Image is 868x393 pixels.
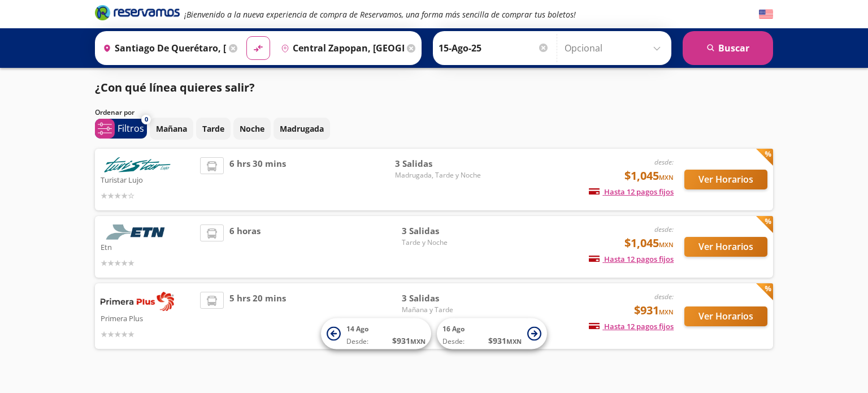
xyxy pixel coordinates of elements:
[101,311,194,325] p: Primera Plus
[101,172,194,186] p: Turistar Lujo
[683,31,773,65] button: Buscar
[229,157,286,202] span: 6 hrs 30 mins
[437,318,547,349] button: 16 AgoDesde:$931MXN
[439,34,549,62] input: Elegir Fecha
[240,123,264,135] p: Noche
[196,118,231,140] button: Tarde
[95,119,147,139] button: 0Filtros
[624,235,674,252] span: $1,045
[402,305,481,315] span: Mañana y Tarde
[506,337,522,346] small: MXN
[759,7,773,21] button: English
[95,107,134,118] p: Ordenar por
[229,292,286,340] span: 5 hrs 20 mins
[402,292,481,305] span: 3 Salidas
[410,337,426,346] small: MXN
[321,318,431,349] button: 14 AgoDesde:$931MXN
[346,324,368,334] span: 14 Ago
[98,34,226,62] input: Buscar Origen
[395,170,481,180] span: Madrugada, Tarde y Noche
[101,157,174,172] img: Turistar Lujo
[202,123,224,135] p: Tarde
[280,123,324,135] p: Madrugada
[276,34,404,62] input: Buscar Destino
[95,4,180,21] i: Brand Logo
[184,9,576,20] em: ¡Bienvenido a la nueva experiencia de compra de Reservamos, una forma más sencilla de comprar tus...
[95,79,255,96] p: ¿Con qué línea quieres salir?
[395,157,481,170] span: 3 Salidas
[442,324,465,334] span: 16 Ago
[624,167,674,184] span: $1,045
[654,157,674,167] em: desde:
[589,254,674,264] span: Hasta 12 pagos fijos
[654,224,674,234] em: desde:
[346,336,368,347] span: Desde:
[442,336,465,347] span: Desde:
[156,123,187,135] p: Mañana
[229,224,261,269] span: 6 horas
[402,224,481,237] span: 3 Salidas
[565,34,666,62] input: Opcional
[150,118,193,140] button: Mañana
[392,335,426,347] span: $ 931
[659,173,674,182] small: MXN
[659,308,674,316] small: MXN
[684,170,767,189] button: Ver Horarios
[634,302,674,319] span: $931
[654,292,674,301] em: desde:
[659,240,674,249] small: MXN
[145,115,148,124] span: 0
[118,122,144,135] p: Filtros
[589,187,674,197] span: Hasta 12 pagos fijos
[95,4,180,24] a: Brand Logo
[402,237,481,248] span: Tarde y Noche
[684,237,767,257] button: Ver Horarios
[233,118,271,140] button: Noche
[589,321,674,331] span: Hasta 12 pagos fijos
[101,292,174,311] img: Primera Plus
[101,240,194,253] p: Etn
[274,118,330,140] button: Madrugada
[488,335,522,347] span: $ 931
[684,306,767,326] button: Ver Horarios
[101,224,174,240] img: Etn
